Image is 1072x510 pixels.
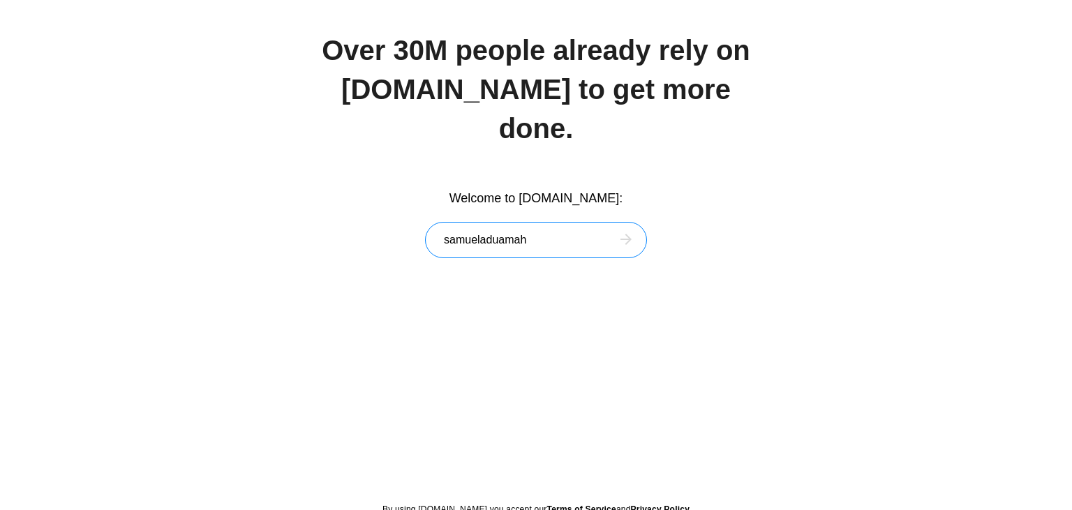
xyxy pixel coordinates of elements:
button: Loading… [615,232,637,247]
div: Over 30M people already rely on [DOMAIN_NAME] to get more done. [320,31,752,148]
div: Welcome to [DOMAIN_NAME]: [320,190,752,207]
input: Email [425,222,647,258]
